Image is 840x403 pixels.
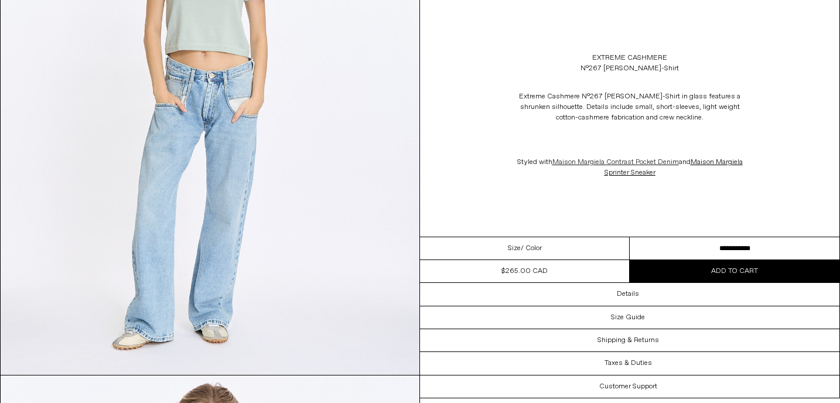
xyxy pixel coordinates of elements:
h3: Size Guide [611,313,645,322]
h3: Shipping & Returns [597,336,659,344]
div: $265.00 CAD [501,266,548,276]
span: Add to cart [711,267,758,276]
h3: Details [617,290,639,298]
a: Maison Margiela Contrast Pocket Denim [552,158,679,167]
button: Add to cart [630,260,839,282]
div: N°267 [PERSON_NAME]-Shirt [581,63,679,74]
h3: Customer Support [599,382,657,391]
span: Styled with and [517,158,743,177]
span: Size [508,243,521,254]
h3: Taxes & Duties [605,359,652,367]
a: Extreme Cashmere [592,53,667,63]
span: Extreme Cashmere N°267 [PERSON_NAME]-Shirt in glass features a shrunken silhouette. Details inclu... [519,92,740,122]
span: / Color [521,243,542,254]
